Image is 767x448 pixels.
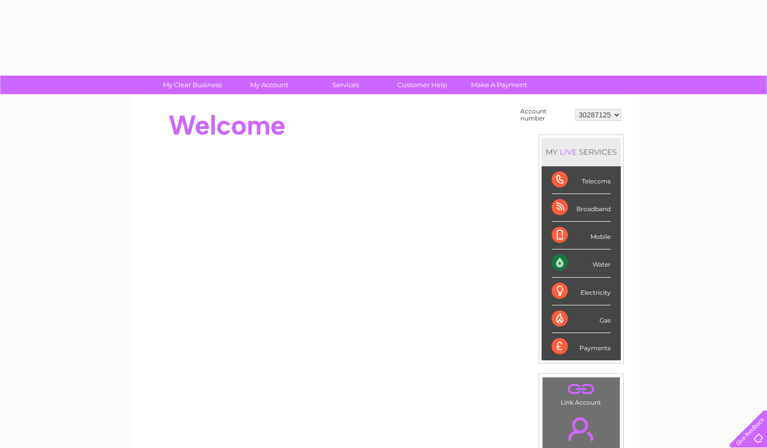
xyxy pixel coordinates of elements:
[552,249,611,277] div: Water
[552,305,611,333] div: Gas
[552,194,611,222] div: Broadband
[545,380,617,398] a: .
[542,377,620,409] td: Link Account
[545,411,617,446] a: .
[552,222,611,249] div: Mobile
[542,138,621,166] div: MY SERVICES
[558,147,579,157] div: LIVE
[304,76,387,94] a: Services
[518,105,573,124] td: Account number
[552,278,611,305] div: Electricity
[151,76,234,94] a: My Clear Business
[227,76,311,94] a: My Account
[381,76,464,94] a: Customer Help
[552,166,611,194] div: Telecoms
[552,333,611,360] div: Payments
[457,76,541,94] a: Make A Payment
